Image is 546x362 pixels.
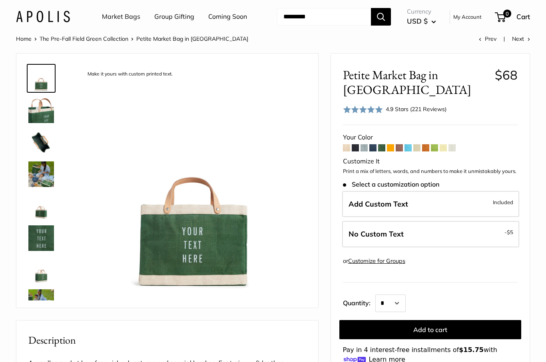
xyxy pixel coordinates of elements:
[503,10,511,18] span: 0
[516,12,530,21] span: Cart
[342,221,519,247] label: Leave Blank
[349,199,408,209] span: Add Custom Text
[16,11,70,22] img: Apolis
[479,35,496,42] a: Prev
[136,35,248,42] span: Petite Market Bag in [GEOGRAPHIC_DATA]
[28,193,54,219] img: Petite Market Bag in Field Green
[371,8,391,26] button: Search
[28,257,54,283] img: Petite Market Bag in Field Green
[343,131,518,143] div: Your Color
[28,289,54,315] img: Petite Market Bag in Field Green
[154,11,194,23] a: Group Gifting
[348,257,405,265] a: Customize for Groups
[504,227,513,237] span: -
[343,103,447,115] div: 4.9 Stars (221 Reviews)
[28,97,54,123] img: description_Take it anywhere with easy-grip handles.
[27,224,56,253] a: description_Custom printed text with eco-friendly ink.
[28,225,54,251] img: description_Custom printed text with eco-friendly ink.
[453,12,482,22] a: My Account
[343,256,405,267] div: or
[27,96,56,125] a: description_Take it anywhere with easy-grip handles.
[27,64,56,93] a: description_Make it yours with custom printed text.
[349,229,404,239] span: No Custom Text
[27,288,56,316] a: Petite Market Bag in Field Green
[342,191,519,217] label: Add Custom Text
[27,192,56,221] a: Petite Market Bag in Field Green
[28,129,54,155] img: description_Spacious inner area with room for everything. Plus water-resistant lining.
[27,160,56,189] a: Petite Market Bag in Field Green
[277,8,371,26] input: Search...
[343,292,375,312] label: Quantity:
[28,161,54,187] img: Petite Market Bag in Field Green
[16,35,32,42] a: Home
[343,167,518,175] p: Print a mix of letters, words, and numbers to make it unmistakably yours.
[343,68,489,97] span: Petite Market Bag in [GEOGRAPHIC_DATA]
[27,128,56,157] a: description_Spacious inner area with room for everything. Plus water-resistant lining.
[407,15,436,28] button: USD $
[495,67,518,83] span: $68
[386,105,446,113] div: 4.9 Stars (221 Reviews)
[40,35,128,42] a: The Pre-Fall Field Green Collection
[339,320,521,339] button: Add to cart
[28,332,306,348] h2: Description
[208,11,247,23] a: Coming Soon
[16,34,248,44] nav: Breadcrumb
[102,11,140,23] a: Market Bags
[407,6,436,17] span: Currency
[507,229,513,235] span: $5
[80,66,306,291] img: description_Make it yours with custom printed text.
[28,66,54,91] img: description_Make it yours with custom printed text.
[343,155,518,167] div: Customize It
[84,69,177,80] div: Make it yours with custom printed text.
[407,17,428,25] span: USD $
[496,10,530,23] a: 0 Cart
[343,181,439,188] span: Select a customization option
[493,197,513,207] span: Included
[512,35,530,42] a: Next
[27,256,56,284] a: Petite Market Bag in Field Green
